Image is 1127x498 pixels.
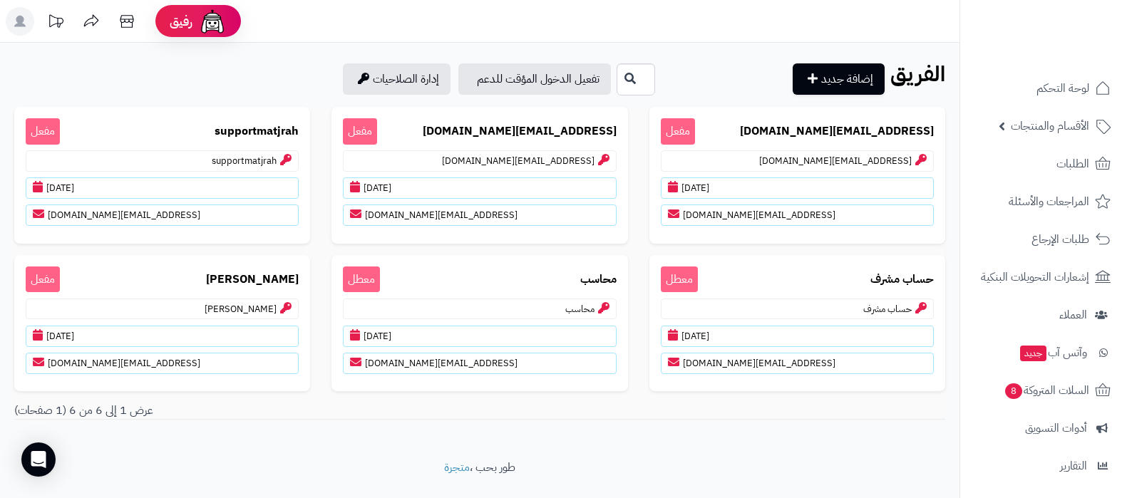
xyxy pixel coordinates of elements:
[1020,346,1046,361] span: جديد
[26,204,299,226] p: [EMAIL_ADDRESS][DOMAIN_NAME]
[343,299,616,320] p: محاسب
[580,271,617,288] b: محاسب
[981,267,1089,287] span: إشعارات التحويلات البنكية
[661,299,934,320] p: حساب مشرف
[1004,380,1089,400] span: السلات المتروكة
[969,449,1118,483] a: التقارير
[26,299,299,320] p: [PERSON_NAME]
[343,326,616,347] p: [DATE]
[343,266,380,293] span: معطل
[649,107,945,244] a: [EMAIL_ADDRESS][DOMAIN_NAME] مفعل[EMAIL_ADDRESS][DOMAIN_NAME][DATE][EMAIL_ADDRESS][DOMAIN_NAME]
[26,353,299,374] p: [EMAIL_ADDRESS][DOMAIN_NAME]
[170,13,192,30] span: رفيق
[1011,116,1089,136] span: الأقسام والمنتجات
[1005,383,1022,399] span: 8
[21,442,56,477] div: Open Intercom Messenger
[343,150,616,172] p: [EMAIL_ADDRESS][DOMAIN_NAME]
[14,107,310,244] a: supportmatjrah مفعلsupportmatjrah[DATE][EMAIL_ADDRESS][DOMAIN_NAME]
[1060,456,1087,476] span: التقارير
[458,63,611,95] a: تفعيل الدخول المؤقت للدعم
[969,147,1118,181] a: الطلبات
[870,271,934,288] b: حساب مشرف
[1025,418,1087,438] span: أدوات التسويق
[740,123,934,140] b: [EMAIL_ADDRESS][DOMAIN_NAME]
[444,459,470,476] a: متجرة
[26,326,299,347] p: [DATE]
[26,118,60,145] span: مفعل
[4,403,480,419] div: عرض 1 إلى 6 من 6 (1 صفحات)
[969,336,1118,370] a: وآتس آبجديد
[969,373,1118,408] a: السلات المتروكة8
[661,118,695,145] span: مفعل
[1056,154,1089,174] span: الطلبات
[649,255,945,392] a: حساب مشرف معطلحساب مشرف[DATE][EMAIL_ADDRESS][DOMAIN_NAME]
[331,255,627,392] a: محاسب معطلمحاسب[DATE][EMAIL_ADDRESS][DOMAIN_NAME]
[206,271,299,288] b: [PERSON_NAME]
[890,58,945,90] b: الفريق
[661,204,934,226] p: [EMAIL_ADDRESS][DOMAIN_NAME]
[1009,192,1089,212] span: المراجعات والأسئلة
[343,63,451,95] a: إدارة الصلاحيات
[26,177,299,199] p: [DATE]
[38,7,73,39] a: تحديثات المنصة
[26,266,60,293] span: مفعل
[423,123,617,140] b: [EMAIL_ADDRESS][DOMAIN_NAME]
[661,266,698,293] span: معطل
[969,411,1118,445] a: أدوات التسويق
[969,71,1118,105] a: لوحة التحكم
[26,150,299,172] p: supportmatjrah
[969,185,1118,219] a: المراجعات والأسئلة
[661,326,934,347] p: [DATE]
[1031,229,1089,249] span: طلبات الإرجاع
[969,222,1118,256] a: طلبات الإرجاع
[1036,78,1089,98] span: لوحة التحكم
[198,7,227,36] img: ai-face.png
[331,107,627,244] a: [EMAIL_ADDRESS][DOMAIN_NAME] مفعل[EMAIL_ADDRESS][DOMAIN_NAME][DATE][EMAIL_ADDRESS][DOMAIN_NAME]
[1059,305,1087,325] span: العملاء
[969,298,1118,332] a: العملاء
[343,118,377,145] span: مفعل
[1030,33,1113,63] img: logo-2.png
[661,353,934,374] p: [EMAIL_ADDRESS][DOMAIN_NAME]
[343,177,616,199] p: [DATE]
[661,150,934,172] p: [EMAIL_ADDRESS][DOMAIN_NAME]
[215,123,299,140] b: supportmatjrah
[14,255,310,392] a: [PERSON_NAME] مفعل[PERSON_NAME][DATE][EMAIL_ADDRESS][DOMAIN_NAME]
[661,177,934,199] p: [DATE]
[1019,343,1087,363] span: وآتس آب
[969,260,1118,294] a: إشعارات التحويلات البنكية
[793,63,885,95] a: إضافة جديد
[343,204,616,226] p: [EMAIL_ADDRESS][DOMAIN_NAME]
[343,353,616,374] p: [EMAIL_ADDRESS][DOMAIN_NAME]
